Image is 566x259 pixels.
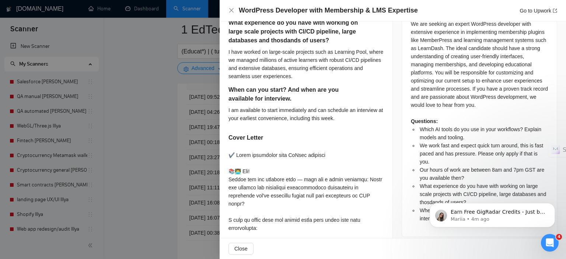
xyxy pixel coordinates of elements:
[228,7,234,14] button: Close
[228,48,384,80] div: I have worked on large-scale projects such as Learning Pool, where we managed millions of active ...
[556,234,562,240] span: 4
[228,106,384,122] div: I am available to start immediately and can schedule an interview at your earliest convenience, i...
[520,8,557,14] a: Go to Upworkexport
[228,133,263,142] h5: Cover Letter
[411,20,548,223] div: We are seeking an expert WordPress developer with extensive experience in implementing membership...
[420,167,544,181] span: Our hours of work are between 8am and 7pm GST are you available then?
[234,245,248,253] span: Close
[228,7,234,13] span: close
[411,118,438,124] strong: Questions:
[420,183,546,205] span: What experience do you have with working on large scale projects with CI/CD pipeline, large datab...
[420,143,543,165] span: We work fast and expect quick turn around, this is fast paced and has pressure. Please only apply...
[420,126,541,140] span: Which AI tools do you use in your workflows? Explain models and tooling.
[228,85,360,103] h5: When can you start? And when are you available for interview.
[228,18,360,45] h5: What experience do you have with working on large scale projects with CI/CD pipeline, large datab...
[239,6,418,15] h4: WordPress Developer with Membership & LMS Expertise
[419,188,566,239] iframe: Intercom notifications message
[228,243,254,255] button: Close
[553,8,557,13] span: export
[541,234,559,252] iframe: Intercom live chat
